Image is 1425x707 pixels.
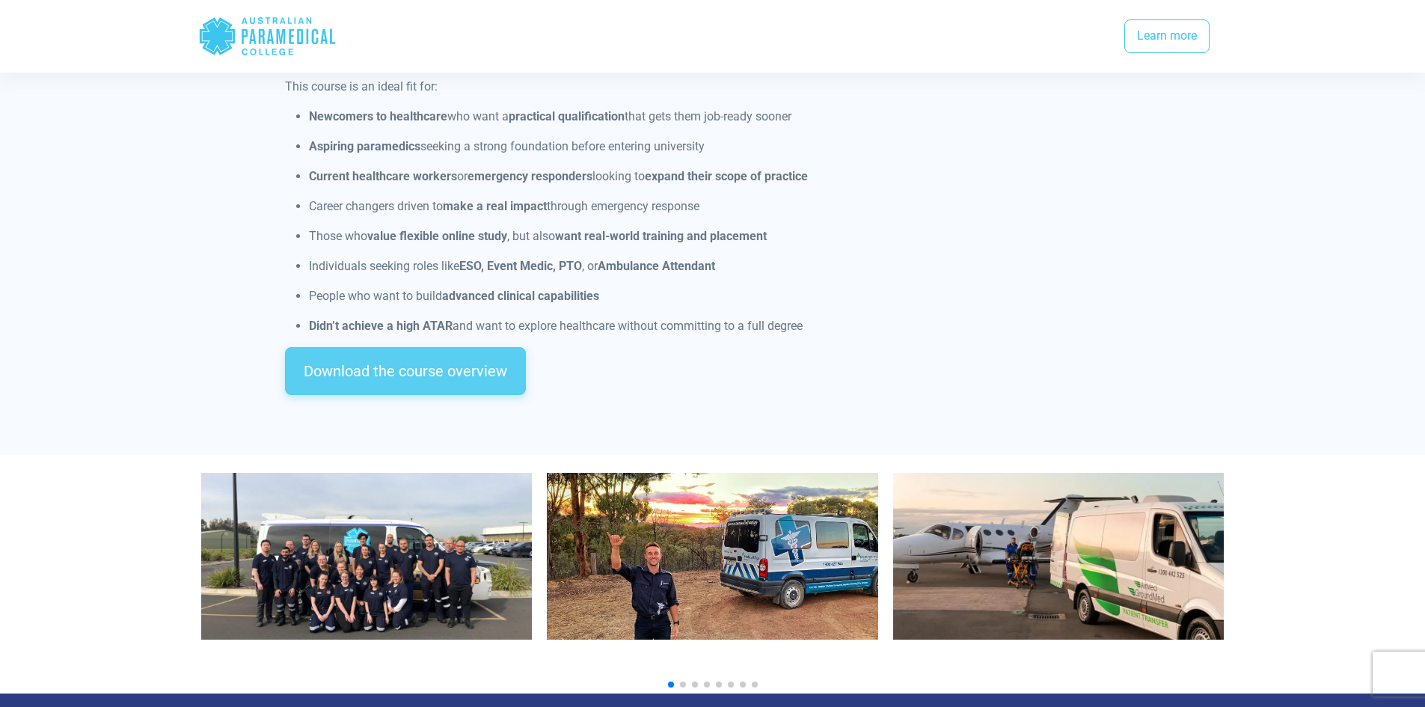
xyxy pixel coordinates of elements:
img: AirMed and GroundMed Transport. *Image: AirMed and GroundMed (2023). [893,473,1225,640]
p: who want a that gets them job-ready sooner [309,108,1140,126]
p: Individuals seeking roles like , or [309,257,1140,275]
span: Go to slide 5 [716,682,722,688]
p: Career changers driven to through emergency response [309,198,1140,215]
strong: advanced clinical capabilities [442,289,599,303]
img: Australian Paramedical College students completing their Clinical Workshop in NSW. [201,473,533,640]
span: Go to slide 7 [740,682,746,688]
a: Download the course overview [285,347,526,395]
span: Go to slide 3 [692,682,698,688]
a: Learn more [1124,19,1210,54]
div: 1 / 10 [201,473,533,664]
strong: Current healthcare workers [309,169,457,183]
div: 3 / 10 [893,473,1225,664]
strong: ESO, Event Medic, PTO [459,259,582,273]
strong: practical qualification [509,109,625,123]
strong: emergency responders [468,169,592,183]
p: This course is an ideal fit for: [285,78,1140,96]
span: Go to slide 8 [752,682,758,688]
strong: Didn’t achieve a high ATAR [309,319,453,333]
p: and want to explore healthcare without committing to a full degree [309,317,1140,335]
strong: make a real impact [443,199,547,213]
strong: Newcomers to healthcare [309,109,447,123]
strong: want real-world training and placement [555,229,767,243]
strong: Aspiring paramedics [309,139,420,153]
strong: Ambulance Attendant [598,259,715,273]
div: 2 / 10 [547,473,878,664]
span: Go to slide 4 [704,682,710,688]
strong: value flexible online study [367,229,507,243]
span: Go to slide 6 [728,682,734,688]
span: Go to slide 2 [680,682,686,688]
div: Australian Paramedical College [198,12,337,61]
strong: expand their scope of practice [645,169,808,183]
p: Those who , but also [309,227,1140,245]
p: or looking to [309,168,1140,186]
p: seeking a strong foundation before entering university [309,138,1140,156]
span: Go to slide 1 [668,682,674,688]
img: Image: MEA 2023. [547,473,878,640]
p: People who want to build [309,287,1140,305]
